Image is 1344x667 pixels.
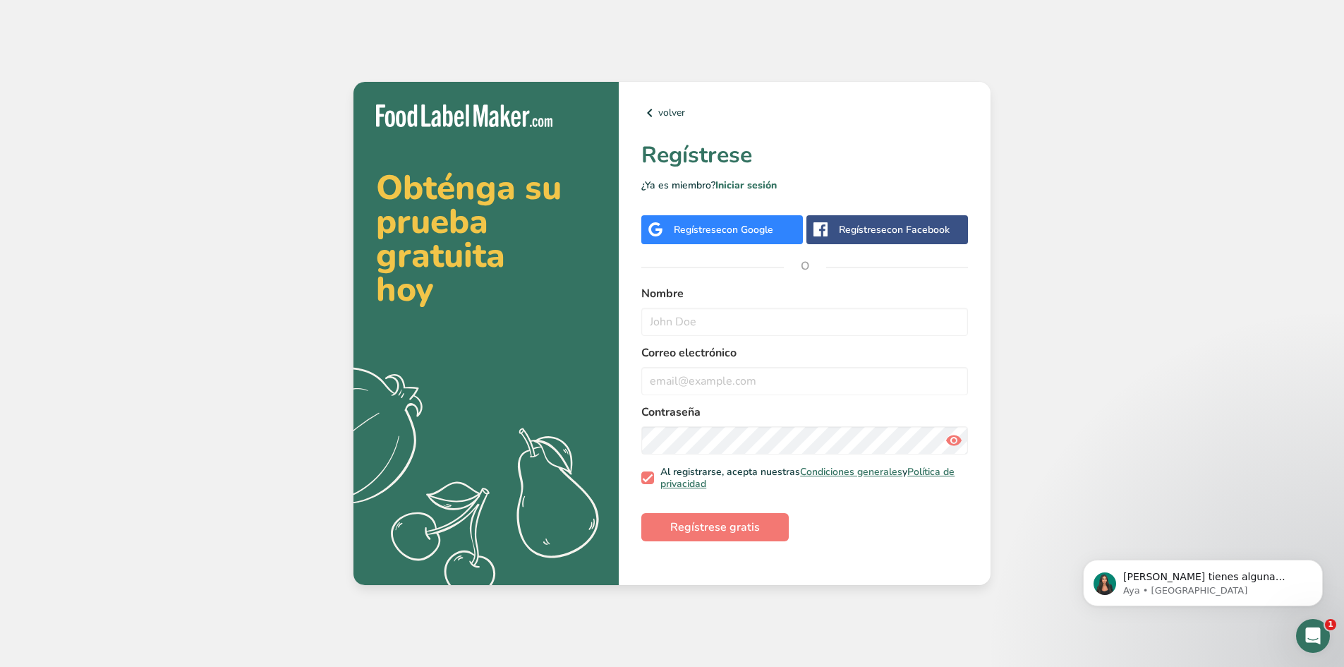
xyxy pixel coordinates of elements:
[641,178,968,193] p: ¿Ya es miembro?
[641,367,968,395] input: email@example.com
[784,245,826,287] span: O
[641,285,968,302] label: Nombre
[800,465,902,479] a: Condiciones generales
[660,465,955,491] a: Política de privacidad
[722,223,773,236] span: con Google
[641,344,968,361] label: Correo electrónico
[641,513,789,541] button: Regístrese gratis
[376,171,596,306] h2: Obténga su prueba gratuita hoy
[887,223,950,236] span: con Facebook
[715,179,777,192] a: Iniciar sesión
[1325,619,1336,630] span: 1
[376,104,552,128] img: Food Label Maker
[839,222,950,237] div: Regístrese
[641,404,968,421] label: Contraseña
[1296,619,1330,653] iframe: Intercom live chat
[641,104,968,121] a: volver
[674,222,773,237] div: Regístrese
[1062,530,1344,629] iframe: Intercom notifications mensaje
[641,308,968,336] input: John Doe
[654,466,963,491] span: Al registrarse, acepta nuestras y
[670,519,760,536] span: Regístrese gratis
[641,138,968,172] h1: Regístrese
